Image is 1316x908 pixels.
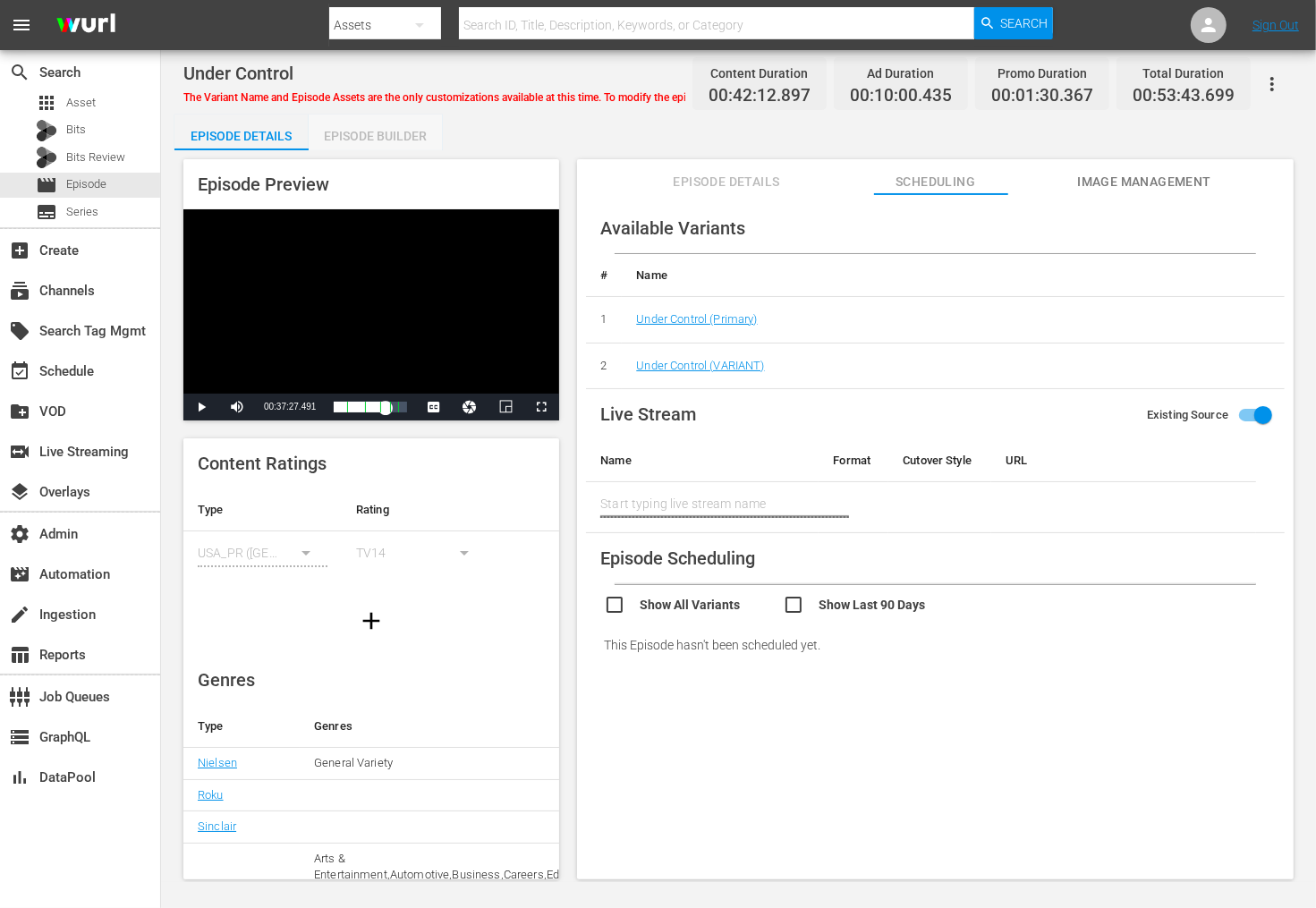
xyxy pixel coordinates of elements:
[9,523,30,545] span: Admin
[198,669,255,691] span: Genres
[9,361,30,382] span: Schedule
[1147,406,1228,424] span: Existing Source
[183,488,559,587] table: simple table
[9,441,30,462] span: Live Streaming
[66,175,106,193] span: Episode
[66,121,86,139] span: Bits
[183,91,916,104] span: The Variant Name and Episode Assets are the only customizations available at this time. To modify...
[43,4,129,47] img: ans4CAIJ8jUAAAAAAAAAAAAAAAAAAAAAAAAgQb4GAAAAAAAAAAAAAAAAAAAAAAAAJMjXAAAAAAAAAAAAAAAAAAAAAAAAgAT5G...
[198,453,327,474] span: Content Ratings
[9,481,30,503] span: Overlays
[198,756,237,769] a: Nielsen
[66,94,96,112] span: Asset
[66,149,125,166] span: Bits Review
[36,174,57,196] span: Episode
[1252,18,1299,32] a: Sign Out
[636,359,764,372] a: Under Control (VARIANT)
[709,61,811,86] div: Content Duration
[974,7,1053,39] button: Search
[309,115,443,150] button: Episode Builder
[586,439,819,482] th: Name
[264,402,316,412] span: 00:37:27.491
[1077,171,1211,193] span: Image Management
[452,394,488,420] button: Jump To Time
[819,439,888,482] th: Format
[869,171,1003,193] span: Scheduling
[9,280,30,301] span: Channels
[9,240,30,261] span: Create
[636,312,757,326] a: Under Control (Primary)
[183,63,293,84] span: Under Control
[11,14,32,36] span: menu
[174,115,309,157] div: Episode Details
[183,394,219,420] button: Play
[586,620,1285,670] div: This Episode hasn't been scheduled yet.
[1133,86,1235,106] span: 00:53:43.699
[342,488,500,531] th: Rating
[709,86,811,106] span: 00:42:12.897
[9,767,30,788] span: DataPool
[183,209,559,420] div: Video Player
[1001,7,1049,39] span: Search
[183,488,342,531] th: Type
[66,203,98,221] span: Series
[9,320,30,342] span: Search Tag Mgmt
[9,604,30,625] span: Ingestion
[36,120,57,141] div: Bits
[300,705,650,748] th: Genres
[888,439,991,482] th: Cutover Style
[600,403,696,425] span: Live Stream
[309,115,443,157] div: Episode Builder
[36,201,57,223] span: Series
[659,171,794,193] span: Episode Details
[488,394,523,420] button: Picture-in-Picture
[416,394,452,420] button: Captions
[9,644,30,666] span: Reports
[850,86,952,106] span: 00:10:00.435
[991,61,1093,86] div: Promo Duration
[586,254,622,297] th: #
[1133,61,1235,86] div: Total Duration
[9,564,30,585] span: Automation
[198,877,215,890] a: IAB
[198,174,329,195] span: Episode Preview
[334,402,407,412] div: Progress Bar
[991,86,1093,106] span: 00:01:30.367
[991,439,1256,482] th: URL
[9,726,30,748] span: GraphQL
[356,528,486,578] div: TV14
[586,343,622,389] td: 2
[9,401,30,422] span: VOD
[36,147,57,168] div: Bits Review
[36,92,57,114] span: Asset
[622,254,1285,297] th: Name
[600,547,755,569] span: Episode Scheduling
[198,788,224,802] a: Roku
[850,61,952,86] div: Ad Duration
[198,819,236,833] a: Sinclair
[523,394,559,420] button: Fullscreen
[9,62,30,83] span: Search
[219,394,255,420] button: Mute
[174,115,309,150] button: Episode Details
[198,528,327,578] div: USA_PR ([GEOGRAPHIC_DATA] ([GEOGRAPHIC_DATA]))
[183,705,300,748] th: Type
[9,686,30,708] span: Job Queues
[586,297,622,344] td: 1
[600,217,745,239] span: Available Variants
